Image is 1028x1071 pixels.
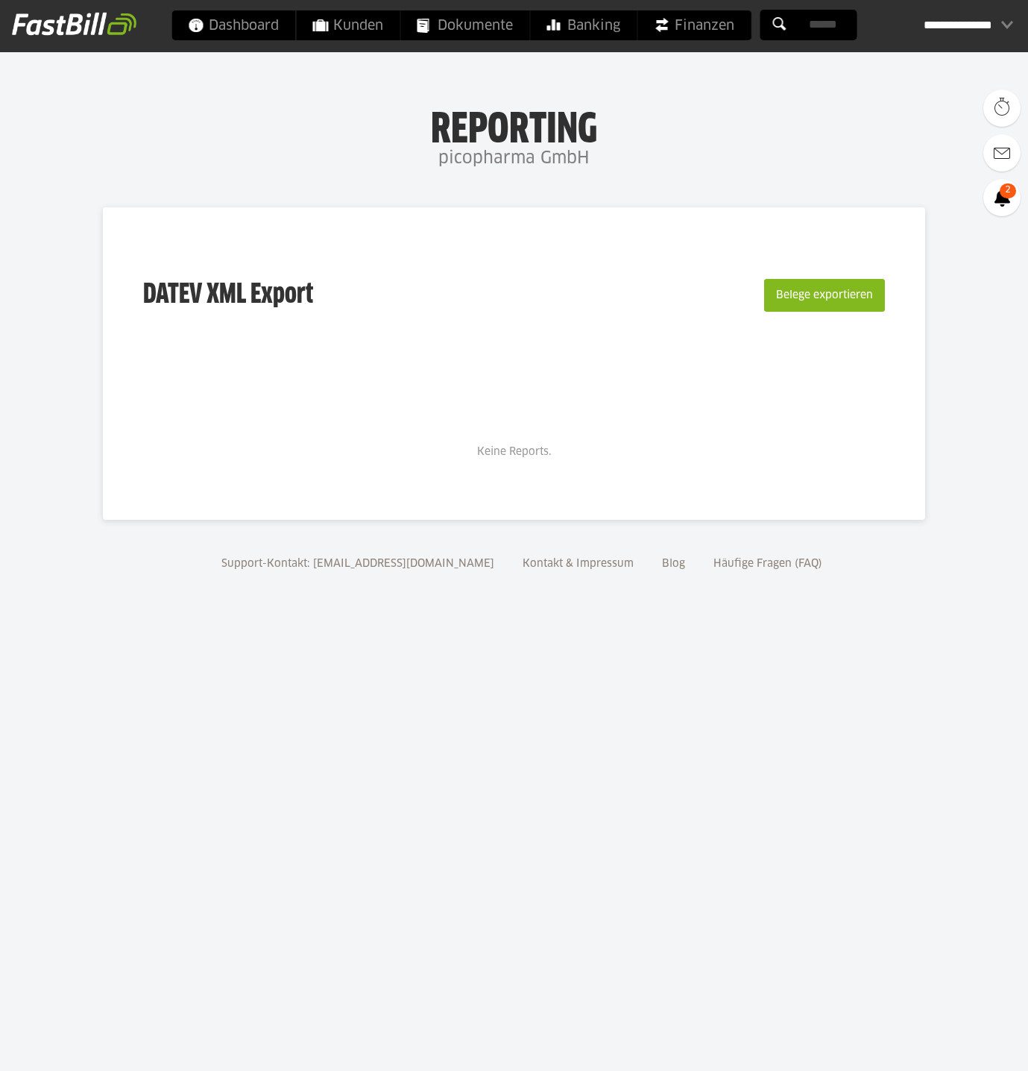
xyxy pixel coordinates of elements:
a: 2 [983,179,1021,216]
a: Kontakt & Impressum [517,559,639,569]
span: Dokumente [417,10,513,40]
img: fastbill_logo_white.png [12,12,136,36]
a: Dashboard [171,10,295,40]
a: Häufige Fragen (FAQ) [708,559,827,569]
a: Kunden [296,10,400,40]
span: Kunden [312,10,383,40]
a: Finanzen [637,10,751,40]
a: Banking [530,10,637,40]
a: Support-Kontakt: [EMAIL_ADDRESS][DOMAIN_NAME] [216,559,499,569]
iframe: Öffnet ein Widget, in dem Sie weitere Informationen finden [913,1026,1013,1064]
span: 2 [1000,183,1016,198]
span: Keine Reports. [477,447,552,457]
span: Dashboard [188,10,279,40]
h3: DATEV XML Export [143,248,313,343]
h1: Reporting [149,105,879,144]
span: Banking [546,10,620,40]
button: Belege exportieren [764,279,885,312]
a: Dokumente [400,10,529,40]
a: Blog [657,559,690,569]
span: Finanzen [654,10,734,40]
